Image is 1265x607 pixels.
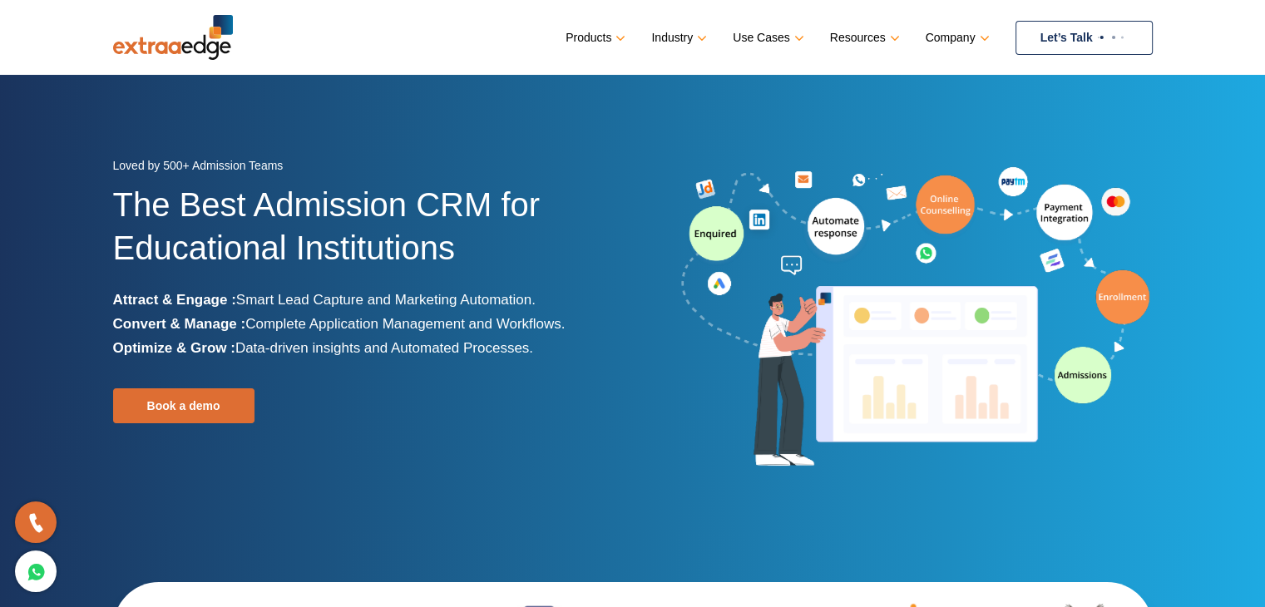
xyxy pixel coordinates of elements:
a: Products [566,26,622,50]
a: Industry [651,26,704,50]
img: admission-software-home-page-header [679,163,1153,473]
b: Convert & Manage : [113,316,246,332]
a: Use Cases [733,26,800,50]
h1: The Best Admission CRM for Educational Institutions [113,183,620,288]
a: Company [926,26,986,50]
b: Optimize & Grow : [113,340,235,356]
b: Attract & Engage : [113,292,236,308]
span: Complete Application Management and Workflows. [245,316,565,332]
span: Data-driven insights and Automated Processes. [235,340,533,356]
a: Book a demo [113,388,254,423]
span: Smart Lead Capture and Marketing Automation. [236,292,536,308]
div: Loved by 500+ Admission Teams [113,154,620,183]
a: Resources [830,26,897,50]
a: Let’s Talk [1015,21,1153,55]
